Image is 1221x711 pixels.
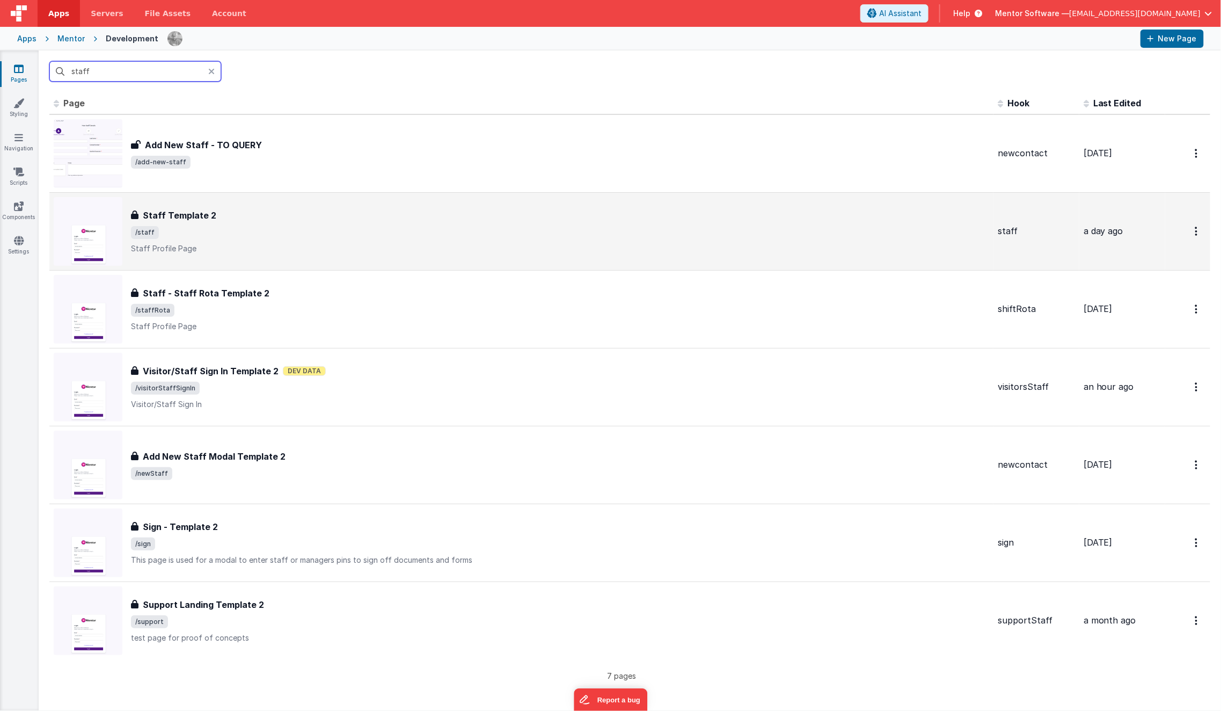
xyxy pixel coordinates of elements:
span: AI Assistant [879,8,922,19]
span: /visitorStaffSignIn [131,382,200,395]
span: a month ago [1084,615,1136,626]
span: /sign [131,538,155,550]
button: Options [1189,220,1206,242]
input: Search pages, id's ... [49,61,221,82]
button: Options [1189,532,1206,554]
div: newcontact [998,147,1075,159]
h3: Add New Staff - TO QUERY [145,139,262,151]
div: visitorsStaff [998,381,1075,393]
span: /staff [131,226,159,239]
h3: Add New Staff Modal Template 2 [143,450,286,463]
p: 7 pages [49,670,1194,681]
span: Mentor Software — [995,8,1069,19]
span: an hour ago [1084,381,1134,392]
div: Development [106,33,158,44]
button: Options [1189,142,1206,164]
p: Visitor/Staff Sign In [131,399,989,410]
h3: Support Landing Template 2 [143,598,264,611]
p: This page is used for a modal to enter staff or managers pins to sign off documents and forms [131,555,989,565]
button: Options [1189,376,1206,398]
span: /newStaff [131,467,172,480]
span: a day ago [1084,226,1123,236]
span: Dev Data [283,366,326,376]
p: test page for proof of concepts [131,633,989,643]
p: Staff Profile Page [131,321,989,332]
div: shiftRota [998,303,1075,315]
span: Page [63,98,85,108]
button: New Page [1140,30,1204,48]
span: Hook [1007,98,1029,108]
button: Options [1189,298,1206,320]
span: /add-new-staff [131,156,191,169]
span: [EMAIL_ADDRESS][DOMAIN_NAME] [1069,8,1201,19]
span: /support [131,615,168,628]
button: Options [1189,454,1206,476]
div: sign [998,536,1075,549]
span: [DATE] [1084,459,1113,470]
span: Apps [48,8,69,19]
div: newcontact [998,459,1075,471]
h3: Sign - Template 2 [143,520,218,533]
span: Last Edited [1093,98,1142,108]
div: staff [998,225,1075,237]
div: Apps [17,33,36,44]
button: Mentor Software — [EMAIL_ADDRESS][DOMAIN_NAME] [995,8,1212,19]
h3: Staff - Staff Rota Template 2 [143,287,269,300]
img: eba322066dbaa00baf42793ca2fab581 [167,31,182,46]
div: supportStaff [998,614,1075,627]
button: Options [1189,610,1206,632]
span: [DATE] [1084,303,1113,314]
p: Staff Profile Page [131,243,989,254]
button: AI Assistant [860,4,928,23]
h3: Staff Template 2 [143,209,216,222]
h3: Visitor/Staff Sign In Template 2 [143,365,279,378]
span: [DATE] [1084,148,1113,158]
span: Servers [91,8,123,19]
span: File Assets [145,8,191,19]
span: /staffRota [131,304,174,317]
iframe: Marker.io feedback button [574,688,647,711]
span: Help [953,8,970,19]
div: Mentor [57,33,85,44]
span: [DATE] [1084,537,1113,548]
